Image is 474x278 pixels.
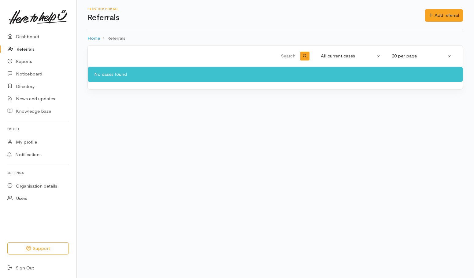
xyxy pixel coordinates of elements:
h6: Provider Portal [87,7,425,11]
div: No cases found [88,67,463,82]
nav: breadcrumb [87,31,463,46]
h6: Profile [7,125,69,133]
input: Search [95,49,297,64]
button: All current cases [317,50,384,62]
div: All current cases [321,53,375,60]
a: Add referral [425,9,463,22]
h1: Referrals [87,13,425,22]
button: Support [7,242,69,255]
a: Home [87,35,100,42]
h6: Settings [7,169,69,177]
div: 20 per page [392,53,446,60]
li: Referrals [100,35,125,42]
button: 20 per page [388,50,455,62]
